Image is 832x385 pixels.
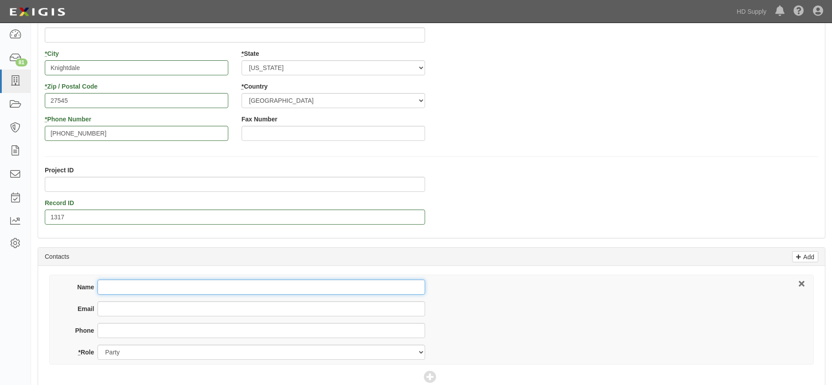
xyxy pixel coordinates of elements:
[732,3,771,20] a: HD Supply
[45,116,47,123] abbr: required
[38,248,825,266] div: Contacts
[45,49,59,58] label: City
[242,82,268,91] label: Country
[45,83,47,90] abbr: required
[242,50,244,57] abbr: required
[424,371,439,384] span: Add Contact
[65,348,98,357] label: Role
[242,49,259,58] label: State
[801,252,814,262] p: Add
[7,4,68,20] img: logo-5460c22ac91f19d4615b14bd174203de0afe785f0fc80cf4dbbc73dc1793850b.png
[45,50,47,57] abbr: required
[242,83,244,90] abbr: required
[242,115,277,124] label: Fax Number
[45,82,98,91] label: Zip / Postal Code
[792,251,818,262] a: Add
[793,6,804,17] i: Help Center - Complianz
[45,115,91,124] label: Phone Number
[65,304,98,313] label: Email
[45,166,74,175] label: Project ID
[65,283,98,292] label: Name
[16,58,27,66] div: 81
[65,326,98,335] label: Phone
[45,198,74,207] label: Record ID
[78,349,80,356] abbr: required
